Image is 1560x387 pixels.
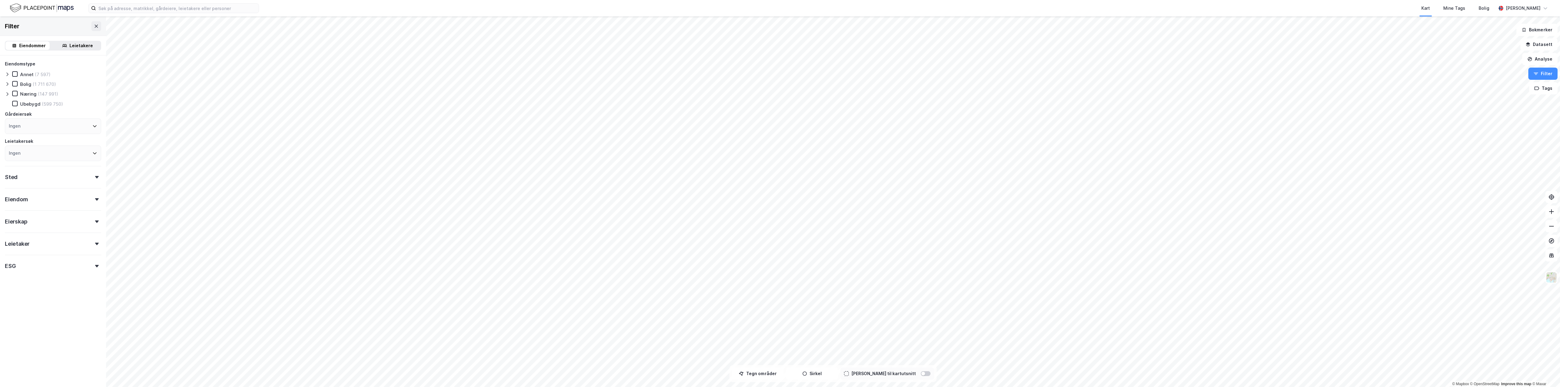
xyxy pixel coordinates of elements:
div: Bolig [1479,5,1489,12]
div: Annet [20,72,34,77]
img: Z [1546,272,1557,283]
button: Sirkel [786,368,838,380]
iframe: Chat Widget [1530,358,1560,387]
div: Gårdeiersøk [5,111,32,118]
button: Tags [1529,82,1558,94]
div: (1 711 670) [33,81,56,87]
div: Eierskap [5,218,27,225]
a: Improve this map [1501,382,1531,386]
div: Kart [1421,5,1430,12]
div: Mine Tags [1443,5,1465,12]
button: Tegn områder [732,368,784,380]
div: Eiendom [5,196,28,203]
div: Leietakersøk [5,138,33,145]
div: Filter [5,21,19,31]
div: ESG [5,262,16,270]
div: (147 991) [38,91,58,97]
div: Ingen [9,122,20,130]
button: Analyse [1522,53,1558,65]
button: Datasett [1520,38,1558,51]
div: [PERSON_NAME] til kartutsnitt [851,370,916,377]
input: Søk på adresse, matrikkel, gårdeiere, leietakere eller personer [96,4,259,13]
a: Mapbox [1452,382,1469,386]
a: OpenStreetMap [1470,382,1500,386]
div: Ingen [9,150,20,157]
div: (599 750) [42,101,63,107]
img: logo.f888ab2527a4732fd821a326f86c7f29.svg [10,3,74,13]
div: Sted [5,174,18,181]
button: Bokmerker [1516,24,1558,36]
div: Leietakere [69,42,93,49]
div: [PERSON_NAME] [1506,5,1540,12]
div: Kontrollprogram for chat [1530,358,1560,387]
div: Næring [20,91,37,97]
div: Eiendomstype [5,60,35,68]
div: Ubebygd [20,101,41,107]
div: Leietaker [5,240,30,248]
div: Bolig [20,81,31,87]
div: (7 597) [35,72,51,77]
div: Eiendommer [19,42,46,49]
button: Filter [1528,68,1558,80]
